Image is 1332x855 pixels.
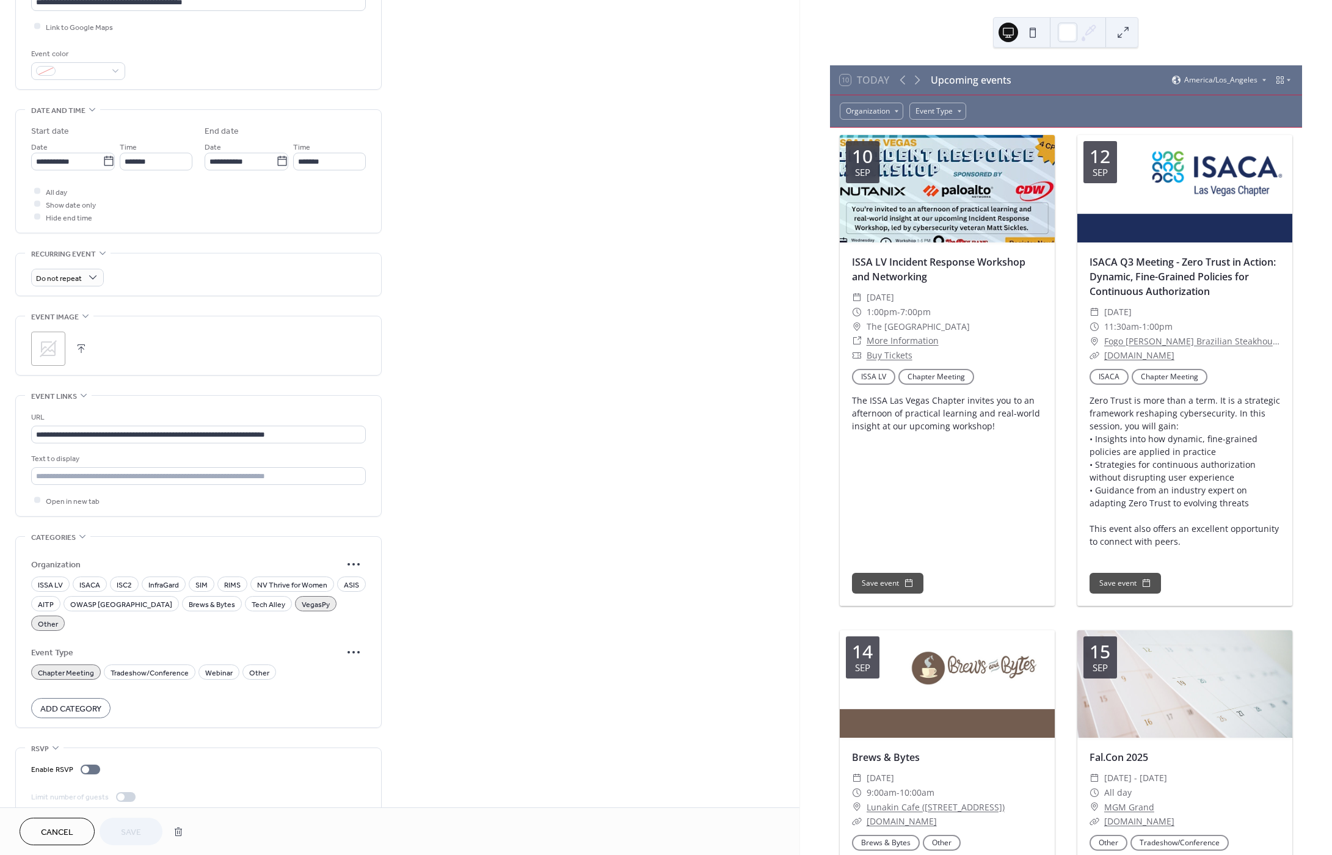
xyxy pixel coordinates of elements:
[867,305,897,319] span: 1:00pm
[1104,334,1280,349] a: Fogo [PERSON_NAME] Brazilian Steakhouse, [STREET_ADDRESS]
[302,598,330,611] span: VegasPy
[1093,663,1108,672] div: Sep
[224,578,241,591] span: RIMS
[852,255,1025,283] a: ISSA LV Incident Response Workshop and Networking
[205,125,239,138] div: End date
[46,198,96,211] span: Show date only
[46,186,67,198] span: All day
[70,598,172,611] span: OWASP [GEOGRAPHIC_DATA]
[20,818,95,845] button: Cancel
[1090,334,1099,349] div: ​
[1093,168,1108,177] div: Sep
[867,785,897,800] span: 9:00am
[31,763,73,776] div: Enable RSVP
[205,140,221,153] span: Date
[840,394,1055,432] div: The ISSA Las Vegas Chapter invites you to an afternoon of practical learning and real-world insig...
[252,598,285,611] span: Tech Alley
[855,168,870,177] div: Sep
[249,666,269,679] span: Other
[38,598,54,611] span: AITP
[257,578,327,591] span: NV Thrive for Women
[111,666,189,679] span: Tradeshow/Conference
[900,305,931,319] span: 7:00pm
[46,211,92,224] span: Hide end time
[344,578,359,591] span: ASIS
[38,666,94,679] span: Chapter Meeting
[1104,319,1139,334] span: 11:30am
[1090,642,1110,661] div: 15
[1104,305,1132,319] span: [DATE]
[31,311,79,324] span: Event image
[205,666,233,679] span: Webinar
[117,578,132,591] span: ISC2
[852,642,873,661] div: 14
[852,319,862,334] div: ​
[31,390,77,403] span: Event links
[31,531,76,544] span: Categories
[852,771,862,785] div: ​
[1104,785,1132,800] span: All day
[36,271,82,285] span: Do not repeat
[293,140,310,153] span: Time
[852,290,862,305] div: ​
[46,495,100,508] span: Open in new tab
[867,290,894,305] span: [DATE]
[897,305,900,319] span: -
[31,698,111,718] button: Add Category
[1104,815,1174,827] a: [DOMAIN_NAME]
[38,617,58,630] span: Other
[31,411,363,424] div: URL
[189,598,235,611] span: Brews & Bytes
[1104,771,1167,785] span: [DATE] - [DATE]
[1104,349,1174,361] a: [DOMAIN_NAME]
[41,826,73,839] span: Cancel
[852,751,920,764] a: Brews & Bytes
[31,743,49,755] span: RSVP
[1090,147,1110,166] div: 12
[31,647,341,660] span: Event Type
[31,453,363,465] div: Text to display
[931,73,1011,87] div: Upcoming events
[867,815,937,827] a: [DOMAIN_NAME]
[867,800,1005,815] a: Lunakin Cafe ([STREET_ADDRESS])
[852,814,862,829] div: ​
[852,348,862,363] div: ​
[31,125,69,138] div: Start date
[46,21,113,34] span: Link to Google Maps
[31,559,341,572] span: Organization
[31,791,109,804] div: Limit number of guests
[1139,319,1142,334] span: -
[900,785,934,800] span: 10:00am
[195,578,208,591] span: SIM
[120,140,137,153] span: Time
[1090,255,1276,298] a: ISACA Q3 Meeting - Zero Trust in Action: Dynamic, Fine-Grained Policies for Continuous Authorization
[867,771,894,785] span: [DATE]
[852,333,862,348] div: ​
[1104,800,1154,815] a: MGM Grand
[1090,751,1148,764] a: Fal.Con 2025
[1077,394,1292,548] div: Zero Trust is more than a term. It is a strategic framework reshaping cybersecurity. In this sess...
[1184,76,1257,84] span: America/Los_Angeles
[897,785,900,800] span: -
[31,104,86,117] span: Date and time
[1090,573,1161,594] button: Save event
[38,578,63,591] span: ISSA LV
[31,140,48,153] span: Date
[1090,785,1099,800] div: ​
[855,663,870,672] div: Sep
[852,573,923,594] button: Save event
[867,319,970,334] span: The [GEOGRAPHIC_DATA]
[1090,305,1099,319] div: ​
[40,702,101,715] span: Add Category
[867,349,912,361] a: Buy Tickets
[1142,319,1173,334] span: 1:00pm
[31,48,123,60] div: Event color
[867,335,939,346] a: More Information
[852,785,862,800] div: ​
[1090,814,1099,829] div: ​
[31,248,96,261] span: Recurring event
[852,147,873,166] div: 10
[1090,800,1099,815] div: ​
[31,332,65,366] div: ;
